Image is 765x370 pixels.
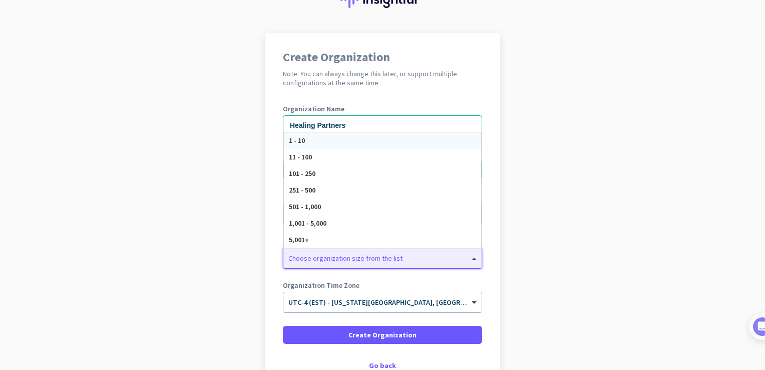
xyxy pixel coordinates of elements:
label: Organization Time Zone [283,282,482,289]
label: Organization Size (Optional) [283,238,482,245]
h1: Create Organization [283,51,482,63]
span: 11 - 100 [289,152,312,161]
div: Options List [284,132,481,248]
span: 501 - 1,000 [289,202,321,211]
div: Go back [283,362,482,369]
span: 101 - 250 [289,169,315,178]
span: 1 - 10 [289,136,305,145]
h2: Note: You can always change this later, or support multiple configurations at the same time [283,69,482,87]
label: Organization Name [283,105,482,112]
input: What is the name of your organization? [283,115,482,135]
span: 1,001 - 5,000 [289,219,326,228]
label: Phone Number [283,149,482,156]
button: Create Organization [283,326,482,344]
input: 201-555-0123 [283,159,482,179]
label: Organization language [283,194,356,201]
span: 5,001+ [289,235,309,244]
span: 251 - 500 [289,186,315,195]
span: Create Organization [348,330,417,340]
